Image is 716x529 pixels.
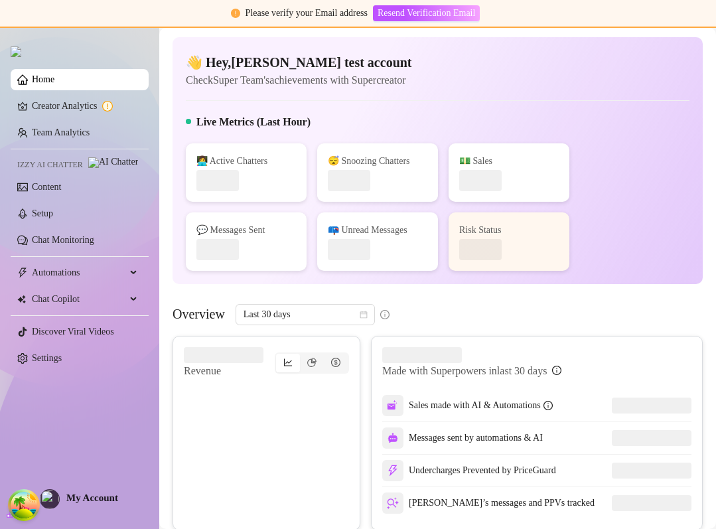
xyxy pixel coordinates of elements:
[32,327,114,337] a: Discover Viral Videos
[275,352,349,374] div: segmented control
[17,267,28,278] span: thunderbolt
[387,497,399,509] img: svg%3e
[196,223,296,238] div: 💬 Messages Sent
[32,127,90,137] a: Team Analytics
[17,159,83,171] span: Izzy AI Chatter
[307,358,317,367] span: pie-chart
[7,510,16,519] span: build
[32,208,53,218] a: Setup
[66,492,118,503] span: My Account
[328,223,427,238] div: 📪 Unread Messages
[231,9,240,18] span: exclamation-circle
[32,96,138,117] a: Creator Analytics exclamation-circle
[246,6,368,21] div: Please verify your Email address
[382,460,556,481] div: Undercharges Prevented by PriceGuard
[11,46,21,57] img: logo.svg
[40,490,59,508] img: profilePics%2FykT5WECssxdZNIiKQ80W4G3mcDl2.png
[331,358,340,367] span: dollar-circle
[382,363,547,379] article: Made with Superpowers in last 30 days
[360,311,368,319] span: calendar
[387,400,399,412] img: svg%3e
[459,223,559,238] div: Risk Status
[382,427,543,449] div: Messages sent by automations & AI
[382,492,595,514] div: [PERSON_NAME]’s messages and PPVs tracked
[88,157,138,168] img: AI Chatter
[11,492,37,518] button: Open Tanstack query devtools
[32,262,126,283] span: Automations
[32,74,54,84] a: Home
[244,305,367,325] span: Last 30 days
[196,114,311,130] h5: Live Metrics (Last Hour)
[373,5,480,21] button: Resend Verification Email
[17,295,26,304] img: Chat Copilot
[184,363,263,379] article: Revenue
[378,8,475,19] span: Resend Verification Email
[409,398,553,413] div: Sales made with AI & Automations
[283,358,293,367] span: line-chart
[543,401,553,410] span: info-circle
[32,353,62,363] a: Settings
[32,289,126,310] span: Chat Copilot
[196,154,296,169] div: 👩‍💻 Active Chatters
[186,72,412,88] article: Check Super Team's achievements with Supercreator
[380,310,390,319] span: info-circle
[173,304,225,324] article: Overview
[388,433,398,443] img: svg%3e
[328,154,427,169] div: 😴 Snoozing Chatters
[32,235,94,245] a: Chat Monitoring
[32,182,61,192] a: Content
[186,53,412,72] h4: 👋 Hey, [PERSON_NAME] test account
[552,366,561,375] span: info-circle
[459,154,559,169] div: 💵 Sales
[387,465,399,477] img: svg%3e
